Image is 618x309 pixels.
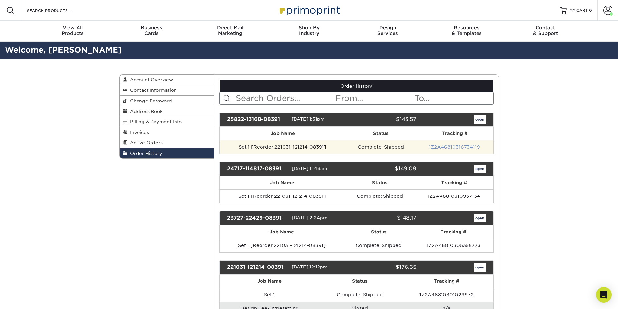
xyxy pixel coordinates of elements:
[127,151,162,156] span: Order History
[345,176,415,189] th: Status
[345,189,415,203] td: Complete: Shipped
[120,137,214,148] a: Active Orders
[191,25,270,36] div: Marketing
[33,25,112,36] div: Products
[427,25,506,30] span: Resources
[400,288,493,302] td: 1Z2A46810301029972
[506,25,585,36] div: & Support
[589,8,592,13] span: 0
[292,215,328,220] span: [DATE] 2:24pm
[191,21,270,42] a: Direct MailMarketing
[26,6,90,14] input: SEARCH PRODUCTS.....
[352,115,421,124] div: $143.57
[120,96,214,106] a: Change Password
[277,3,342,17] img: Primoprint
[191,25,270,30] span: Direct Mail
[2,289,55,307] iframe: Google Customer Reviews
[127,140,163,145] span: Active Orders
[348,25,427,30] span: Design
[319,275,400,288] th: Status
[222,165,292,173] div: 24717-114817-08391
[292,166,327,171] span: [DATE] 11:48am
[415,189,493,203] td: 1Z2A46810310937134
[429,144,480,149] a: 1Z2A46810316734119
[352,214,421,222] div: $148.17
[335,92,414,104] input: From...
[220,176,345,189] th: Job Name
[220,127,345,140] th: Job Name
[344,225,413,239] th: Status
[427,25,506,36] div: & Templates
[400,275,493,288] th: Tracking #
[120,148,214,158] a: Order History
[414,239,493,252] td: 1Z2A46810305355773
[112,21,191,42] a: BusinessCards
[127,88,177,93] span: Contact Information
[352,165,421,173] div: $149.09
[352,263,421,272] div: $176.65
[415,176,493,189] th: Tracking #
[220,80,493,92] a: Order History
[33,21,112,42] a: View AllProducts
[416,127,493,140] th: Tracking #
[127,130,149,135] span: Invoices
[222,115,292,124] div: 25822-13168-08391
[292,264,328,269] span: [DATE] 12:12pm
[345,127,416,140] th: Status
[270,25,348,36] div: Industry
[127,109,163,114] span: Address Book
[348,21,427,42] a: DesignServices
[506,21,585,42] a: Contact& Support
[569,8,588,13] span: MY CART
[414,92,493,104] input: To...
[474,165,486,173] a: open
[474,214,486,222] a: open
[222,214,292,222] div: 23727-22429-08391
[319,288,400,302] td: Complete: Shipped
[348,25,427,36] div: Services
[127,119,182,124] span: Billing & Payment Info
[220,189,345,203] td: Set 1 [Reorder 221031-121214-08391]
[414,225,493,239] th: Tracking #
[474,115,486,124] a: open
[120,127,214,137] a: Invoices
[474,263,486,272] a: open
[292,116,325,122] span: [DATE] 1:31pm
[120,106,214,116] a: Address Book
[220,239,344,252] td: Set 1 [Reorder 221031-121214-08391]
[120,116,214,127] a: Billing & Payment Info
[220,225,344,239] th: Job Name
[222,263,292,272] div: 221031-121214-08391
[112,25,191,30] span: Business
[270,21,348,42] a: Shop ByIndustry
[345,140,416,154] td: Complete: Shipped
[120,75,214,85] a: Account Overview
[127,77,173,82] span: Account Overview
[220,288,319,302] td: Set 1
[120,85,214,95] a: Contact Information
[427,21,506,42] a: Resources& Templates
[220,140,345,154] td: Set 1 [Reorder 221031-121214-08391]
[506,25,585,30] span: Contact
[344,239,413,252] td: Complete: Shipped
[33,25,112,30] span: View All
[270,25,348,30] span: Shop By
[596,287,612,303] div: Open Intercom Messenger
[112,25,191,36] div: Cards
[127,98,172,103] span: Change Password
[235,92,335,104] input: Search Orders...
[220,275,319,288] th: Job Name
